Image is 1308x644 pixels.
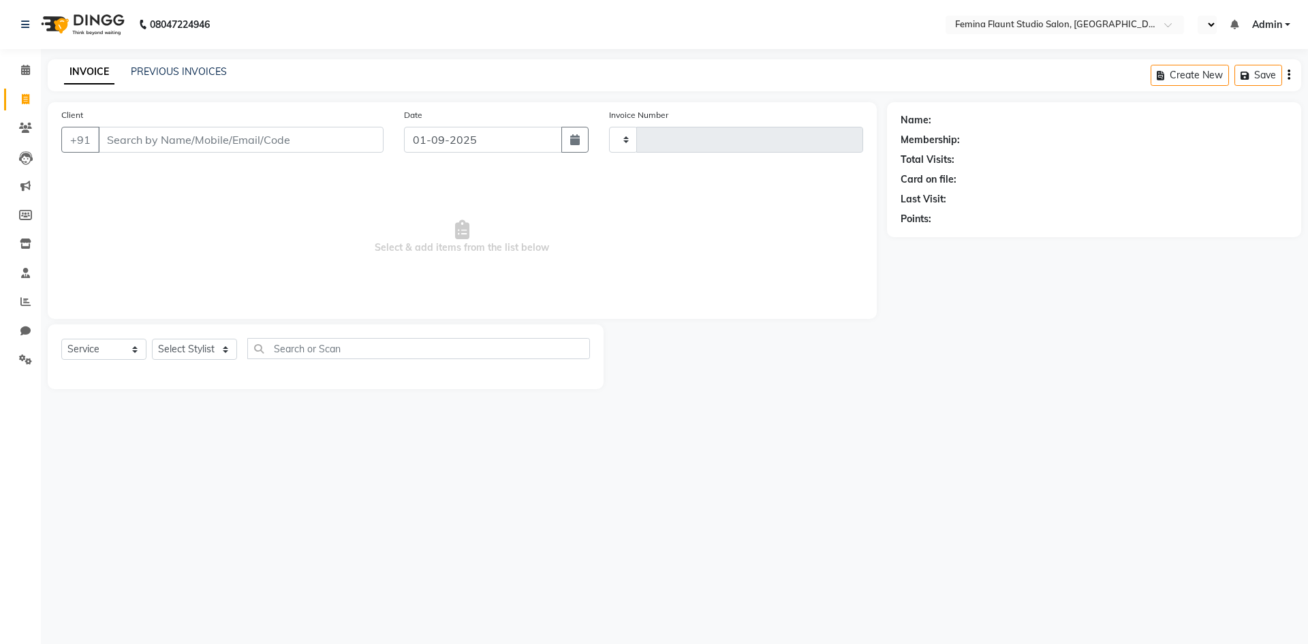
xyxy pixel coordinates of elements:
[61,169,863,305] span: Select & add items from the list below
[1234,65,1282,86] button: Save
[61,109,83,121] label: Client
[404,109,422,121] label: Date
[901,113,931,127] div: Name:
[1251,589,1294,630] iframe: chat widget
[150,5,210,44] b: 08047224946
[901,153,954,167] div: Total Visits:
[35,5,128,44] img: logo
[64,60,114,85] a: INVOICE
[609,109,668,121] label: Invoice Number
[1252,18,1282,32] span: Admin
[901,212,931,226] div: Points:
[901,192,946,206] div: Last Visit:
[901,172,956,187] div: Card on file:
[61,127,99,153] button: +91
[131,65,227,78] a: PREVIOUS INVOICES
[247,338,590,359] input: Search or Scan
[98,127,384,153] input: Search by Name/Mobile/Email/Code
[1151,65,1229,86] button: Create New
[901,133,960,147] div: Membership:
